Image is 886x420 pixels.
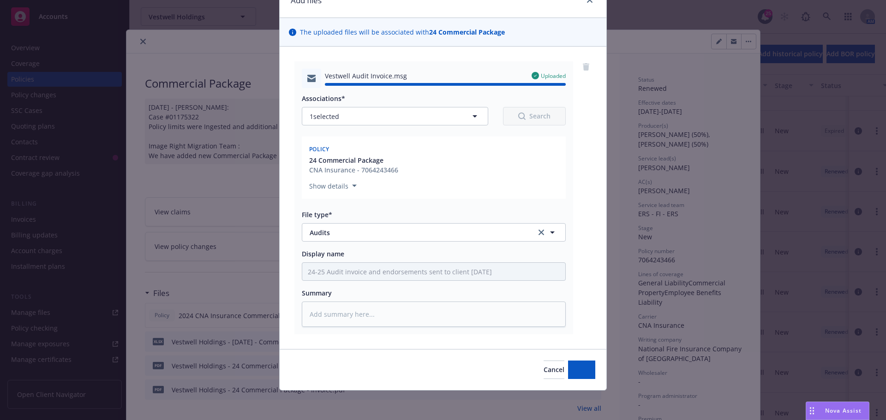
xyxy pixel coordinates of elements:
[825,407,862,414] span: Nova Assist
[568,361,595,379] button: Add files
[568,365,595,374] span: Add files
[806,402,869,420] button: Nova Assist
[544,365,564,374] span: Cancel
[544,361,564,379] button: Cancel
[806,402,818,420] div: Drag to move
